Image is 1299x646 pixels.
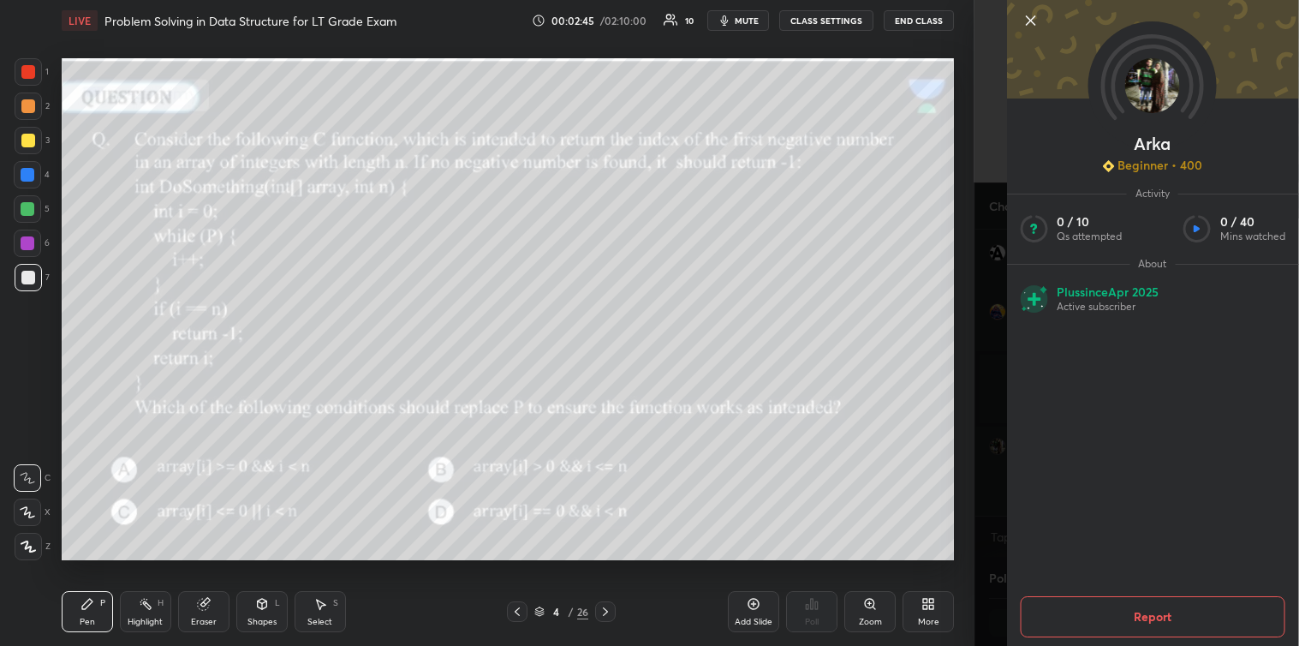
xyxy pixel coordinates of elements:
p: Beginner • 400 [1117,158,1202,173]
div: Shapes [247,618,277,626]
div: Zoom [859,618,882,626]
div: S [333,599,338,607]
p: Mins watched [1220,230,1285,243]
div: X [14,499,51,526]
div: 7 [15,264,50,291]
img: 91fb91945f1e4af681f7647990e8e894.jpg [1125,58,1180,113]
p: 0 / 40 [1220,214,1285,230]
div: 2 [15,93,50,120]
div: C [14,464,51,492]
div: More [918,618,939,626]
div: Add Slide [735,618,772,626]
div: Eraser [191,618,217,626]
div: 3 [15,127,50,154]
div: LIVE [62,10,98,31]
div: H [158,599,164,607]
div: L [275,599,280,607]
img: Learner_Badge_beginner_1_8b307cf2a0.svg [1102,160,1114,172]
p: Arka [1134,137,1171,151]
div: Pen [80,618,95,626]
button: mute [707,10,769,31]
p: Plus since Apr 2025 [1057,284,1159,300]
div: Select [307,618,332,626]
div: 10 [685,16,694,25]
p: Qs attempted [1057,230,1122,243]
p: 0 / 10 [1057,214,1122,230]
div: 1 [15,58,49,86]
div: 26 [577,604,588,619]
span: About [1129,257,1175,271]
div: 5 [14,195,50,223]
button: End Class [884,10,954,31]
div: Z [15,533,51,560]
div: 6 [14,230,50,257]
div: / [569,607,574,617]
div: P [100,599,105,607]
div: Highlight [128,618,163,626]
span: mute [735,15,759,27]
button: Report [1020,596,1284,637]
div: 4 [14,161,50,188]
div: 4 [548,607,565,617]
h4: Problem Solving in Data Structure for LT Grade Exam [104,13,396,29]
span: Activity [1127,187,1178,200]
button: CLASS SETTINGS [779,10,873,31]
p: Active subscriber [1057,300,1159,314]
